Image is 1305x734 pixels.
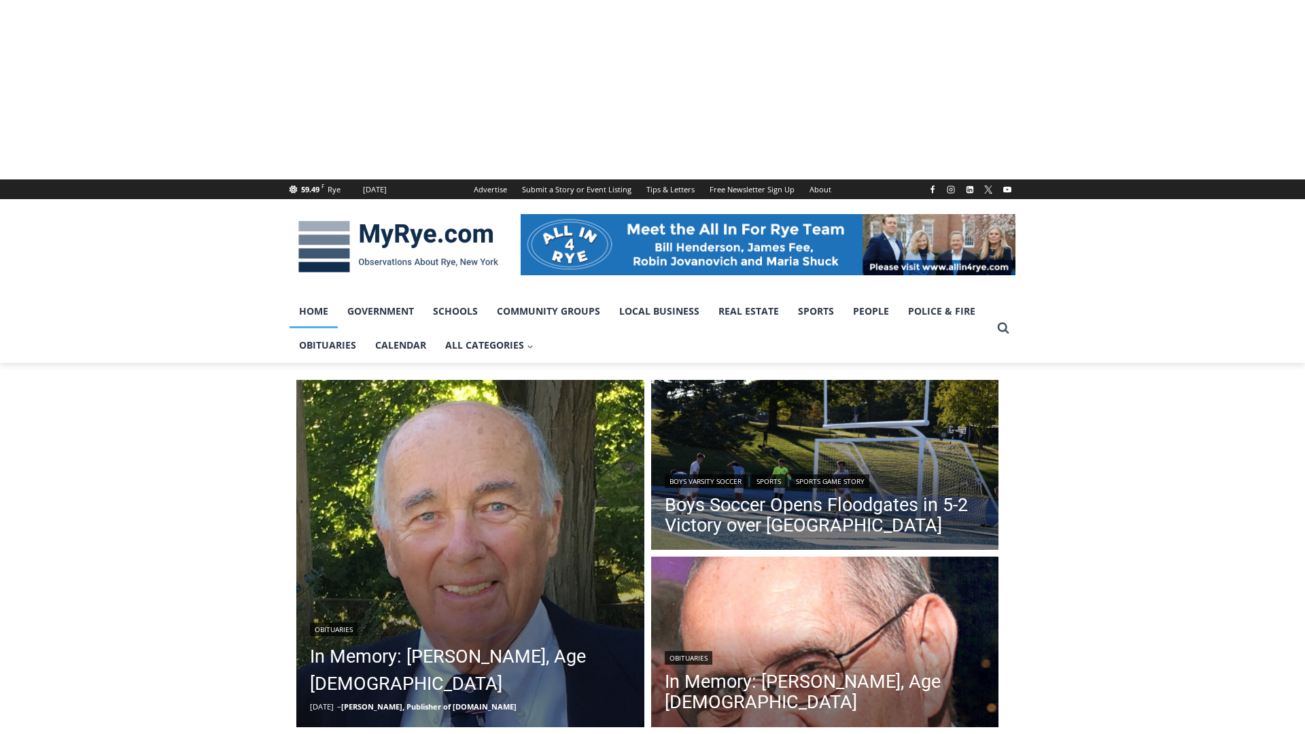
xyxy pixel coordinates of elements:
[521,214,1015,275] img: All in for Rye
[962,181,978,198] a: Linkedin
[651,557,999,731] a: Read More In Memory: Donald J. Demas, Age 90
[999,181,1015,198] a: YouTube
[296,380,644,728] a: Read More In Memory: Richard Allen Hynson, Age 93
[665,495,986,536] a: Boys Soccer Opens Floodgates in 5-2 Victory over [GEOGRAPHIC_DATA]
[991,316,1015,340] button: View Search Form
[310,643,631,697] a: In Memory: [PERSON_NAME], Age [DEMOGRAPHIC_DATA]
[651,557,999,731] img: Obituary - Donald J. Demas
[445,338,534,353] span: All Categories
[802,179,839,199] a: About
[341,701,517,712] a: [PERSON_NAME], Publisher of [DOMAIN_NAME]
[702,179,802,199] a: Free Newsletter Sign Up
[665,651,712,665] a: Obituaries
[321,182,324,190] span: F
[665,472,986,488] div: | |
[980,181,996,198] a: X
[791,474,869,488] a: Sports Game Story
[709,294,788,328] a: Real Estate
[290,294,991,363] nav: Primary Navigation
[466,179,515,199] a: Advertise
[290,328,366,362] a: Obituaries
[651,380,999,554] a: Read More Boys Soccer Opens Floodgates in 5-2 Victory over Westlake
[943,181,959,198] a: Instagram
[466,179,839,199] nav: Secondary Navigation
[752,474,786,488] a: Sports
[310,701,334,712] time: [DATE]
[301,184,319,194] span: 59.49
[363,183,387,196] div: [DATE]
[665,671,986,712] a: In Memory: [PERSON_NAME], Age [DEMOGRAPHIC_DATA]
[290,294,338,328] a: Home
[487,294,610,328] a: Community Groups
[296,380,644,728] img: Obituary - Richard Allen Hynson
[639,179,702,199] a: Tips & Letters
[610,294,709,328] a: Local Business
[788,294,843,328] a: Sports
[665,474,746,488] a: Boys Varsity Soccer
[843,294,899,328] a: People
[310,623,358,636] a: Obituaries
[366,328,436,362] a: Calendar
[924,181,941,198] a: Facebook
[651,380,999,554] img: (PHOTO: Rye Boys Soccer's Connor Dehmer (#25) scored the game-winning goal to help the Garnets de...
[328,183,341,196] div: Rye
[337,701,341,712] span: –
[338,294,423,328] a: Government
[515,179,639,199] a: Submit a Story or Event Listing
[436,328,543,362] a: All Categories
[899,294,985,328] a: Police & Fire
[290,211,507,282] img: MyRye.com
[423,294,487,328] a: Schools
